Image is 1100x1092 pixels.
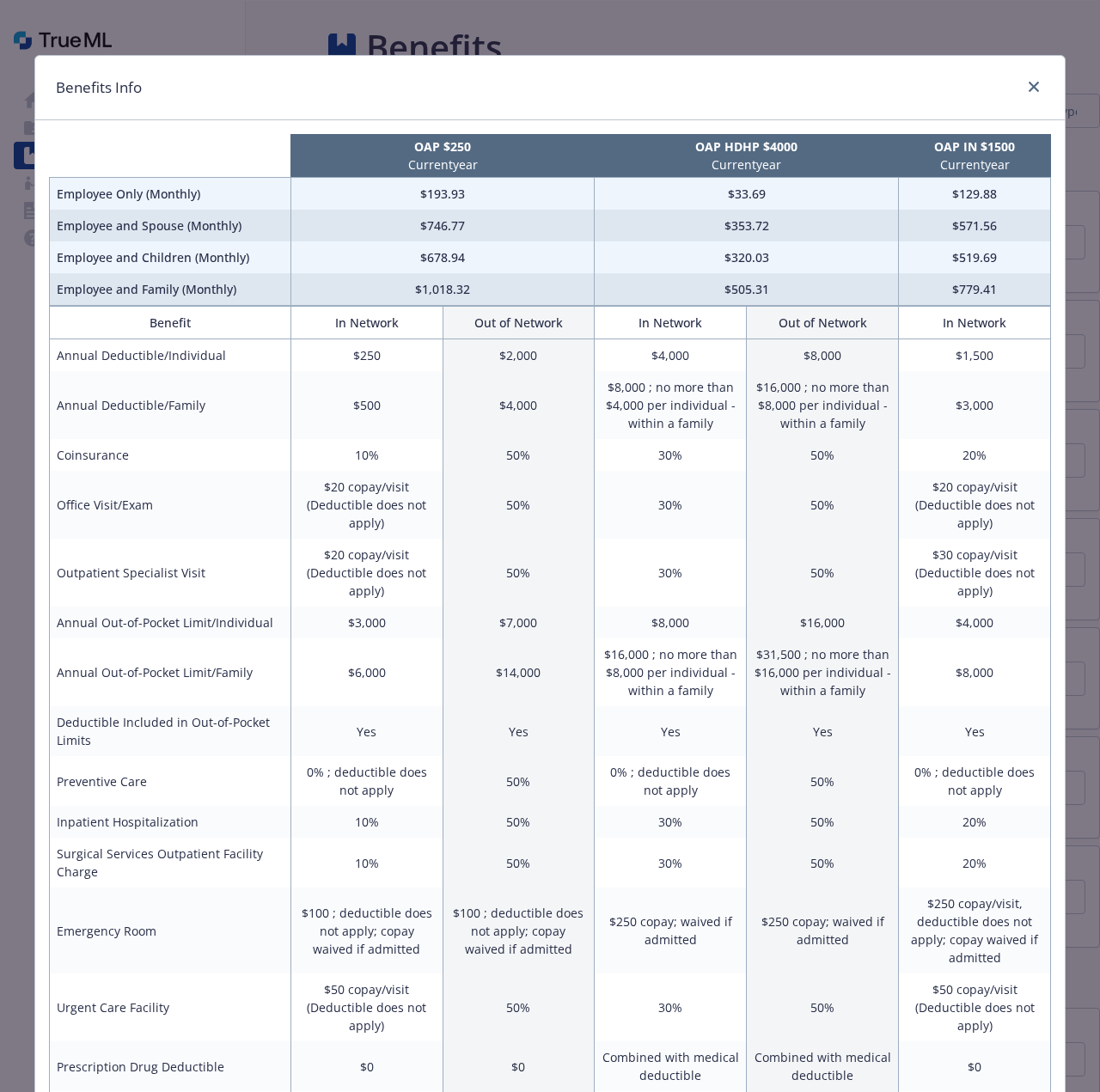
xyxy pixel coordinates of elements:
td: Employee and Children (Monthly) [50,241,291,273]
th: In Network [290,307,443,339]
td: Deductible Included in Out-of-Pocket Limits [50,706,291,756]
td: $4,000 [595,339,747,372]
td: $6,000 [290,638,443,706]
td: 50% [443,439,595,471]
td: 20% [899,806,1051,838]
td: 30% [595,973,747,1041]
td: 0% ; deductible does not apply [899,756,1051,806]
td: 50% [747,838,899,888]
p: OAP HDHP $4000 [598,137,895,156]
td: 30% [595,806,747,838]
td: 50% [747,756,899,806]
td: $50 copay/visit (Deductible does not apply) [899,973,1051,1041]
td: 50% [443,539,595,607]
td: $3,000 [290,607,443,638]
td: Annual Deductible/Individual [50,339,291,372]
td: Yes [899,706,1051,756]
p: Current year [598,156,895,174]
p: OAP $250 [294,137,591,156]
td: Urgent Care Facility [50,973,291,1041]
td: $100 ; deductible does not apply; copay waived if admitted [443,888,595,973]
td: Outpatient Specialist Visit [50,539,291,607]
td: Office Visit/Exam [50,471,291,539]
td: Employee and Family (Monthly) [50,273,291,306]
td: $16,000 [747,607,899,638]
td: $16,000 ; no more than $8,000 per individual - within a family [595,638,747,706]
td: $0 [443,1041,595,1091]
td: 20% [899,838,1051,888]
td: Annual Out-of-Pocket Limit/Family [50,638,291,706]
td: $320.03 [595,241,899,273]
td: $0 [290,1041,443,1091]
td: Combined with medical deductible [747,1041,899,1091]
td: Yes [290,706,443,756]
td: $1,018.32 [290,273,595,306]
td: $31,500 ; no more than $16,000 per individual - within a family [747,638,899,706]
th: Out of Network [443,307,595,339]
td: $519.69 [899,241,1051,273]
td: 30% [595,471,747,539]
td: $500 [290,371,443,439]
td: 10% [290,439,443,471]
td: 50% [747,973,899,1041]
td: 50% [747,539,899,607]
td: Coinsurance [50,439,291,471]
p: Current year [902,156,1048,174]
td: $20 copay/visit (Deductible does not apply) [290,539,443,607]
td: 0% ; deductible does not apply [290,756,443,806]
td: $30 copay/visit (Deductible does not apply) [899,539,1051,607]
td: 30% [595,439,747,471]
td: $353.72 [595,210,899,241]
td: Yes [747,706,899,756]
td: $8,000 [595,607,747,638]
h1: Benefits Info [56,76,142,99]
td: $505.31 [595,273,899,306]
td: 50% [443,838,595,888]
td: $193.93 [290,178,595,210]
p: Current year [294,156,591,174]
td: Surgical Services Outpatient Facility Charge [50,838,291,888]
td: Yes [443,706,595,756]
th: In Network [595,307,747,339]
td: Employee Only (Monthly) [50,178,291,210]
td: $20 copay/visit (Deductible does not apply) [899,471,1051,539]
td: 30% [595,838,747,888]
td: $250 copay; waived if admitted [747,888,899,973]
th: Benefit [50,307,291,339]
p: OAP IN $1500 [902,137,1048,156]
td: 0% ; deductible does not apply [595,756,747,806]
td: 50% [443,471,595,539]
td: 10% [290,838,443,888]
td: $571.56 [899,210,1051,241]
td: $16,000 ; no more than $8,000 per individual - within a family [747,371,899,439]
td: Preventive Care [50,756,291,806]
th: Out of Network [747,307,899,339]
td: $100 ; deductible does not apply; copay waived if admitted [290,888,443,973]
td: Employee and Spouse (Monthly) [50,210,291,241]
td: Yes [595,706,747,756]
td: 20% [899,439,1051,471]
td: Inpatient Hospitalization [50,806,291,838]
td: $250 copay; waived if admitted [595,888,747,973]
td: $7,000 [443,607,595,638]
td: Emergency Room [50,888,291,973]
td: $250 copay/visit, deductible does not apply; copay waived if admitted [899,888,1051,973]
td: $129.88 [899,178,1051,210]
td: $678.94 [290,241,595,273]
td: $4,000 [899,607,1051,638]
td: $4,000 [443,371,595,439]
td: Combined with medical deductible [595,1041,747,1091]
a: close [1024,76,1044,97]
td: Annual Deductible/Family [50,371,291,439]
td: $2,000 [443,339,595,372]
td: 30% [595,539,747,607]
th: intentionally left blank [50,134,291,178]
td: $20 copay/visit (Deductible does not apply) [290,471,443,539]
td: Prescription Drug Deductible [50,1041,291,1091]
td: 50% [747,439,899,471]
th: In Network [899,307,1051,339]
td: $779.41 [899,273,1051,306]
td: $8,000 ; no more than $4,000 per individual - within a family [595,371,747,439]
td: $3,000 [899,371,1051,439]
td: $33.69 [595,178,899,210]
